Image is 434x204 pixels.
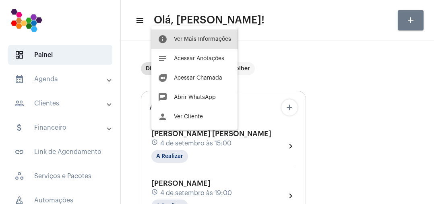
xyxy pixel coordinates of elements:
mat-icon: person [158,112,167,122]
span: Abrir WhatsApp [174,95,216,100]
span: Acessar Chamada [174,75,222,81]
span: Ver Mais Informações [174,36,231,42]
span: Acessar Anotações [174,56,224,61]
span: Ver Cliente [174,114,203,120]
mat-icon: info [158,34,167,44]
mat-icon: notes [158,54,167,63]
mat-icon: duo [158,73,167,83]
mat-icon: chat [158,93,167,102]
